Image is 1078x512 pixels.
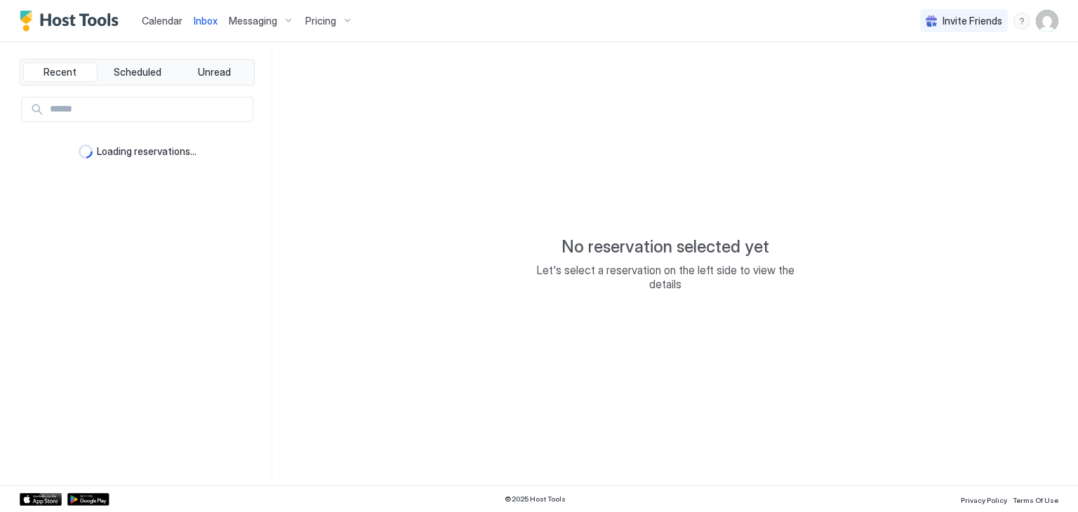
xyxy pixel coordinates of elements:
[100,62,175,82] button: Scheduled
[943,15,1002,27] span: Invite Friends
[23,62,98,82] button: Recent
[198,66,231,79] span: Unread
[20,493,62,506] a: App Store
[1036,10,1058,32] div: User profile
[142,15,182,27] span: Calendar
[1013,13,1030,29] div: menu
[44,66,76,79] span: Recent
[194,15,218,27] span: Inbox
[961,492,1007,506] a: Privacy Policy
[505,494,566,504] span: © 2025 Host Tools
[229,15,277,27] span: Messaging
[961,496,1007,504] span: Privacy Policy
[44,97,253,121] input: Input Field
[1013,496,1058,504] span: Terms Of Use
[177,62,251,82] button: Unread
[525,263,806,291] span: Let's select a reservation on the left side to view the details
[20,59,255,86] div: tab-group
[142,13,182,28] a: Calendar
[561,236,769,257] span: No reservation selected yet
[114,66,161,79] span: Scheduled
[67,493,109,506] a: Google Play Store
[97,145,197,158] span: Loading reservations...
[79,144,93,159] div: loading
[1013,492,1058,506] a: Terms Of Use
[194,13,218,28] a: Inbox
[20,11,125,32] a: Host Tools Logo
[305,15,336,27] span: Pricing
